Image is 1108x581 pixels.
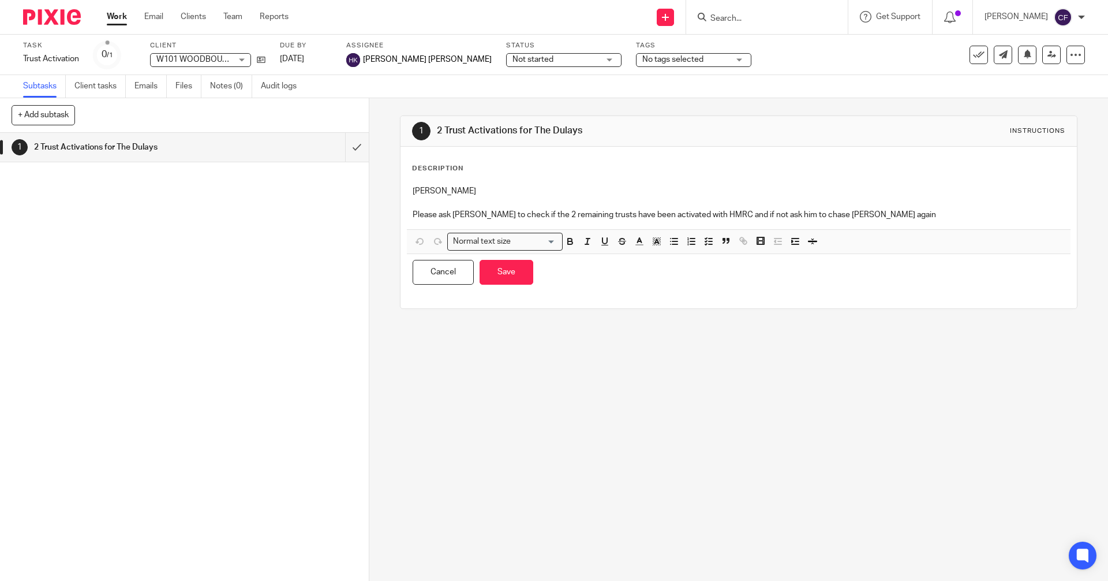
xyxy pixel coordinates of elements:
input: Search [709,14,813,24]
a: Work [107,11,127,23]
a: Email [144,11,163,23]
button: + Add subtask [12,105,75,125]
a: Team [223,11,242,23]
small: /1 [107,52,113,58]
a: Reports [260,11,289,23]
img: Pixie [23,9,81,25]
div: Trust Activation [23,53,79,65]
img: svg%3E [346,53,360,67]
span: No tags selected [642,55,703,64]
label: Tags [636,41,751,50]
div: Search for option [447,233,563,251]
a: Emails [134,75,167,98]
h1: 2 Trust Activations for The Dulays [437,125,763,137]
span: Get Support [876,13,920,21]
div: Instructions [1010,126,1065,136]
a: Files [175,75,201,98]
p: [PERSON_NAME] [413,185,1064,197]
div: 1 [412,122,431,140]
span: [PERSON_NAME] [PERSON_NAME] [363,54,492,65]
h1: 2 Trust Activations for The Dulays [34,139,234,156]
button: Cancel [413,260,474,285]
span: [DATE] [280,55,304,63]
label: Task [23,41,79,50]
a: Client tasks [74,75,126,98]
span: Not started [512,55,553,64]
input: Search for option [514,236,556,248]
span: W101 WOODBOURNE HOMES LTD [156,55,285,64]
span: Normal text size [450,236,513,248]
div: 0 [102,48,113,61]
label: Assignee [346,41,492,50]
img: svg%3E [1054,8,1072,27]
label: Client [150,41,265,50]
button: Save [480,260,533,285]
label: Due by [280,41,332,50]
div: 1 [12,139,28,155]
p: Please ask [PERSON_NAME] to check if the 2 remaining trusts have been activated with HMRC and if ... [413,209,1064,221]
a: Notes (0) [210,75,252,98]
a: Clients [181,11,206,23]
a: Audit logs [261,75,305,98]
p: Description [412,164,463,173]
a: Subtasks [23,75,66,98]
label: Status [506,41,622,50]
p: [PERSON_NAME] [985,11,1048,23]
